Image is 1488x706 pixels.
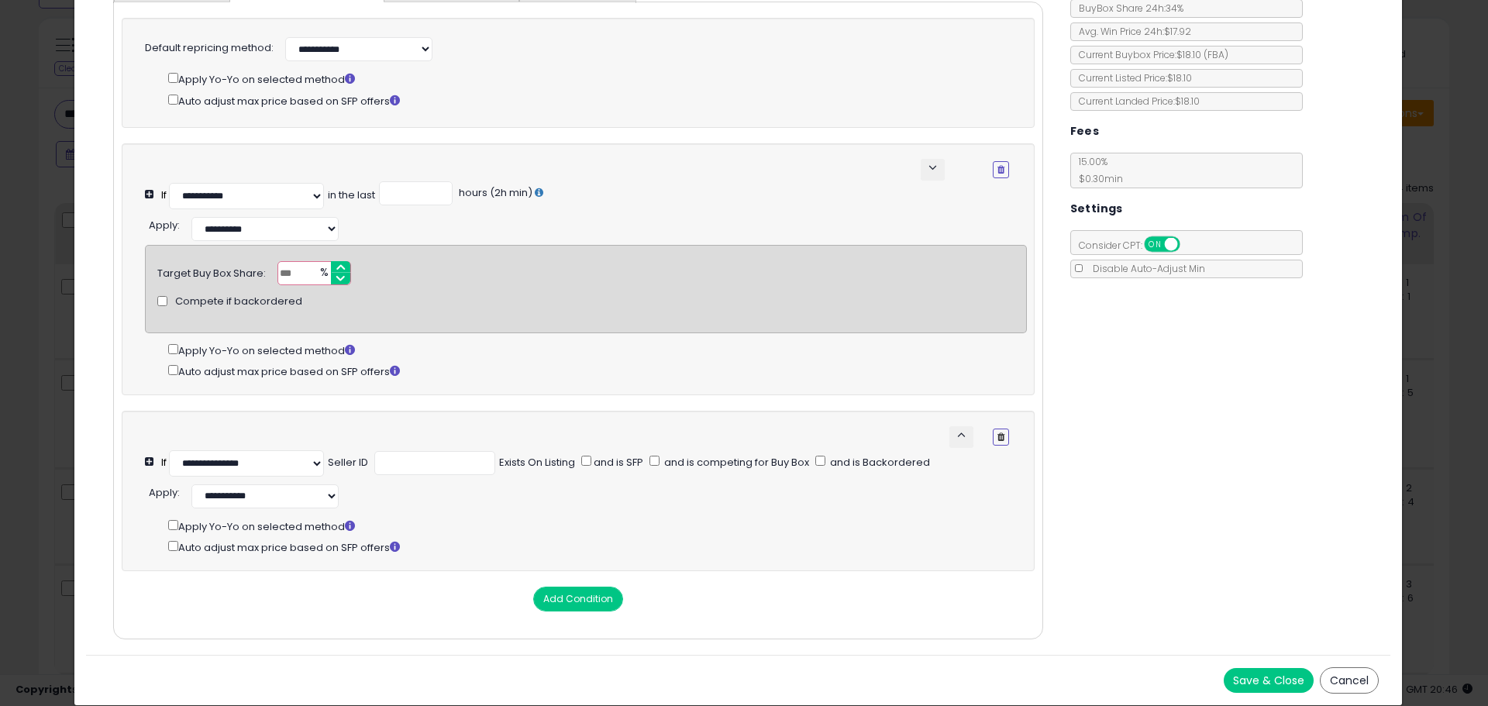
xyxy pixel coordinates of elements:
[1320,667,1379,694] button: Cancel
[828,455,930,470] span: and is Backordered
[175,294,302,309] span: Compete if backordered
[149,213,180,233] div: :
[328,188,375,203] div: in the last
[1071,155,1123,185] span: 15.00 %
[168,538,1026,556] div: Auto adjust max price based on SFP offers
[1204,48,1228,61] span: ( FBA )
[157,261,266,281] div: Target Buy Box Share:
[925,160,940,175] span: keyboard_arrow_down
[1176,48,1228,61] span: $18.10
[168,517,1026,535] div: Apply Yo-Yo on selected method
[1071,48,1228,61] span: Current Buybox Price:
[149,485,177,500] span: Apply
[1145,238,1165,251] span: ON
[954,428,969,443] span: keyboard_arrow_up
[662,455,809,470] span: and is competing for Buy Box
[1177,238,1202,251] span: OFF
[499,456,575,470] div: Exists On Listing
[1071,25,1191,38] span: Avg. Win Price 24h: $17.92
[149,480,180,501] div: :
[1224,668,1314,693] button: Save & Close
[1070,122,1100,141] h5: Fees
[1085,262,1205,275] span: Disable Auto-Adjust Min
[1071,2,1183,15] span: BuyBox Share 24h: 34%
[997,432,1004,442] i: Remove Condition
[1070,199,1123,219] h5: Settings
[1071,172,1123,185] span: $0.30 min
[456,185,532,200] span: hours (2h min)
[168,341,1026,359] div: Apply Yo-Yo on selected method
[149,218,177,232] span: Apply
[1071,95,1200,108] span: Current Landed Price: $18.10
[168,362,1026,380] div: Auto adjust max price based on SFP offers
[591,455,643,470] span: and is SFP
[533,587,623,611] button: Add Condition
[1071,71,1192,84] span: Current Listed Price: $18.10
[1071,239,1200,252] span: Consider CPT:
[168,91,1009,109] div: Auto adjust max price based on SFP offers
[311,262,336,285] span: %
[997,165,1004,174] i: Remove Condition
[168,70,1009,88] div: Apply Yo-Yo on selected method
[145,41,274,56] label: Default repricing method:
[328,456,368,470] div: Seller ID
